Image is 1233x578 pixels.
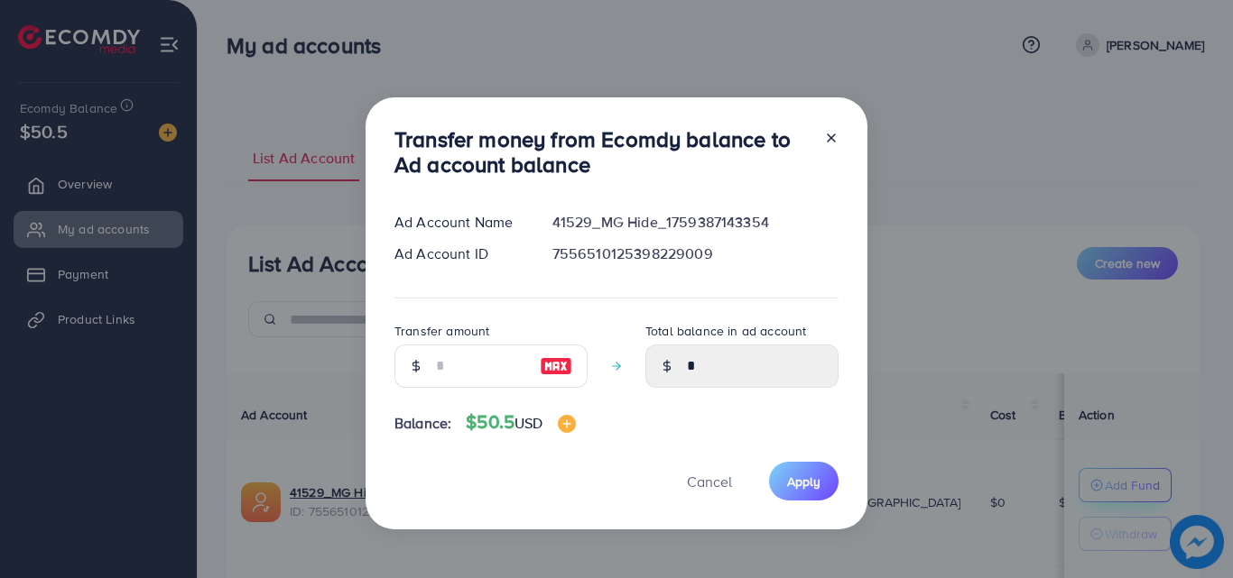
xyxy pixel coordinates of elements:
img: image [558,415,576,433]
label: Transfer amount [394,322,489,340]
div: 41529_MG Hide_1759387143354 [538,212,853,233]
span: Apply [787,472,820,491]
h3: Transfer money from Ecomdy balance to Ad account balance [394,126,810,179]
span: Cancel [687,472,732,491]
h4: $50.5 [466,411,575,434]
span: USD [515,413,542,433]
label: Total balance in ad account [645,322,806,340]
div: 7556510125398229009 [538,243,853,264]
img: image [540,355,572,377]
div: Ad Account ID [380,243,538,264]
button: Cancel [664,462,755,500]
button: Apply [769,462,839,500]
span: Balance: [394,413,451,434]
div: Ad Account Name [380,212,538,233]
